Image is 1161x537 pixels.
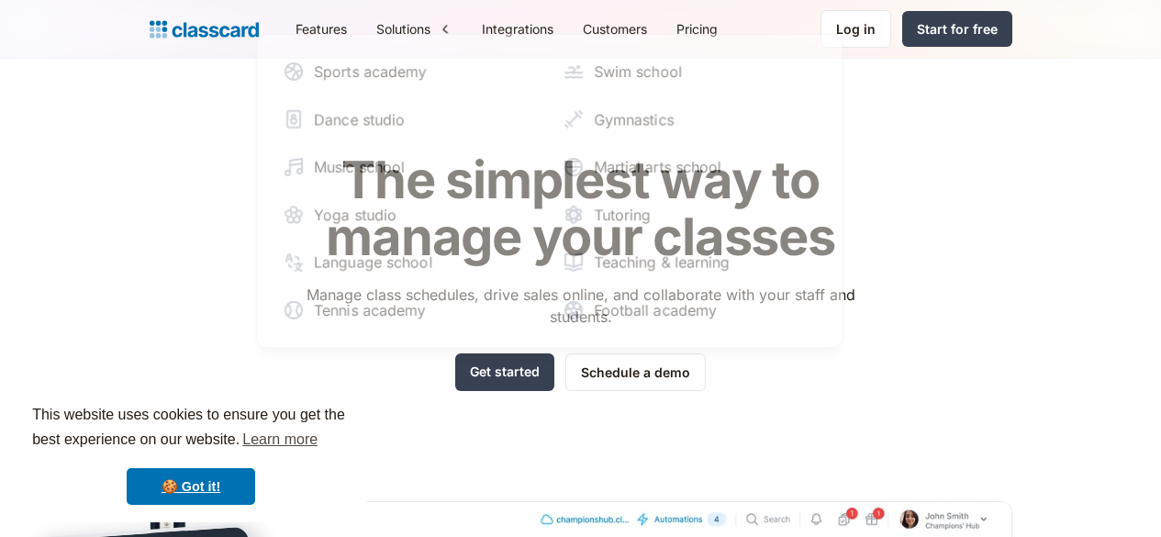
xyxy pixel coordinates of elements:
div: Yoga studio [314,204,396,226]
a: Martial arts school [555,149,824,185]
div: Sports academy [314,61,427,83]
div: Football academy [594,299,717,321]
nav: Solutions [256,34,843,348]
a: dismiss cookie message [127,468,255,505]
a: Tennis academy [275,292,544,329]
div: Solutions [362,8,467,50]
div: Log in [836,19,876,39]
div: Start for free [917,19,998,39]
a: Schedule a demo [565,353,706,391]
a: Swim school [555,53,824,90]
a: learn more about cookies [240,426,320,453]
div: Tennis academy [314,299,426,321]
div: Music school [314,156,405,178]
a: Tutoring [555,196,824,233]
a: Get started [455,353,554,391]
a: Music school [275,149,544,185]
div: Dance studio [314,108,405,130]
div: Martial arts school [594,156,721,178]
div: Language school [314,252,432,274]
div: Teaching & learning [594,252,730,274]
a: Language school [275,244,544,281]
a: Start for free [902,11,1012,47]
a: Features [281,8,362,50]
div: Solutions [376,19,430,39]
a: Pricing [662,8,732,50]
div: Swim school [594,61,682,83]
a: Gymnastics [555,101,824,138]
div: Tutoring [594,204,651,226]
a: Log in [821,10,891,48]
a: Customers [568,8,662,50]
span: This website uses cookies to ensure you get the best experience on our website. [32,404,350,453]
a: Integrations [467,8,568,50]
a: Teaching & learning [555,244,824,281]
a: Sports academy [275,53,544,90]
a: Yoga studio [275,196,544,233]
a: home [150,17,259,42]
div: cookieconsent [15,386,367,522]
a: Football academy [555,292,824,329]
a: Dance studio [275,101,544,138]
div: Gymnastics [594,108,674,130]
